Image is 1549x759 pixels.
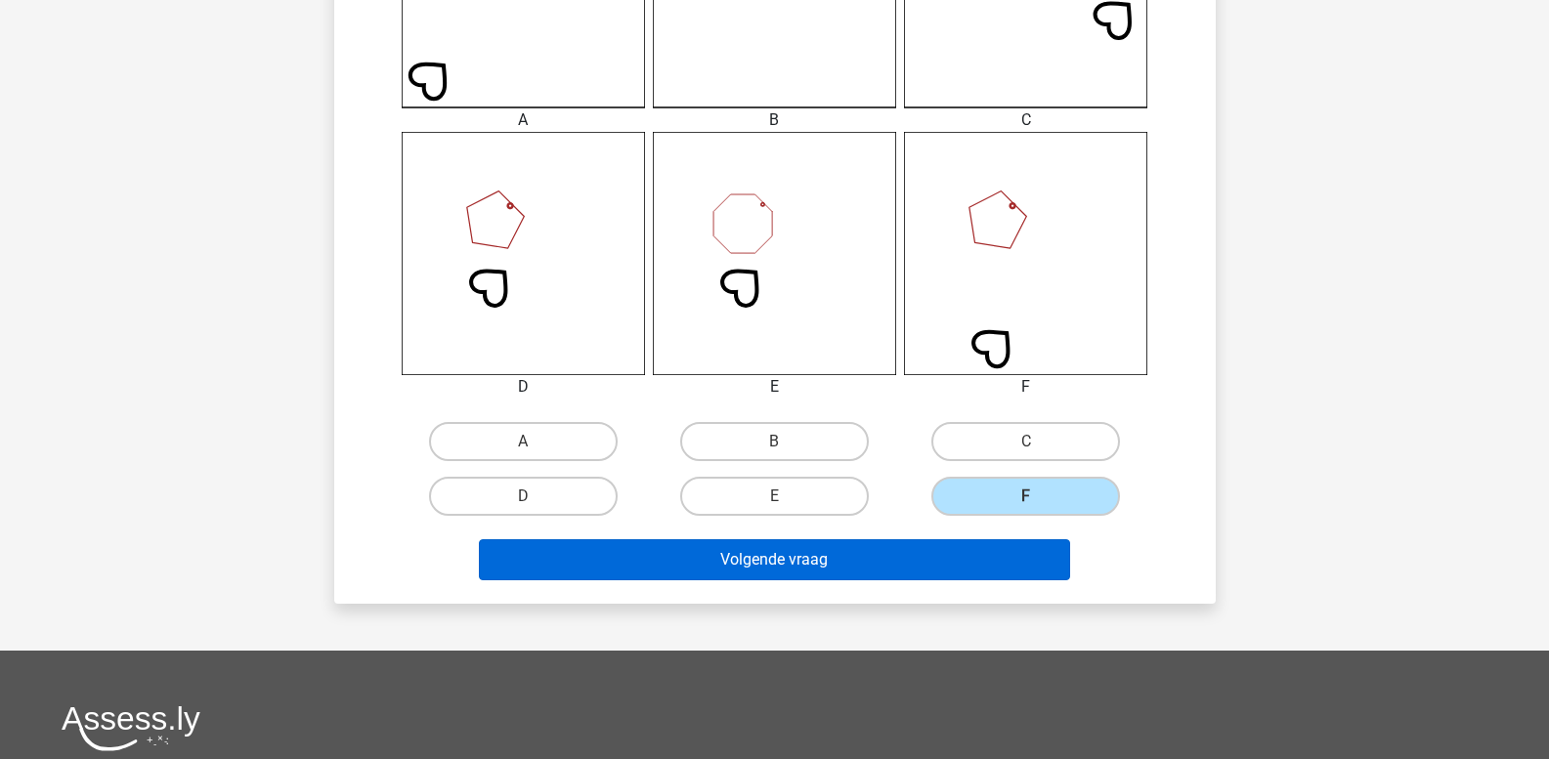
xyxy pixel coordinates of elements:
label: B [680,422,869,461]
div: B [638,108,911,132]
label: D [429,477,618,516]
div: E [638,375,911,399]
img: Assessly logo [62,705,200,751]
label: A [429,422,618,461]
div: C [889,108,1162,132]
label: E [680,477,869,516]
label: C [931,422,1120,461]
div: D [387,375,660,399]
div: F [889,375,1162,399]
div: A [387,108,660,132]
label: F [931,477,1120,516]
button: Volgende vraag [479,539,1070,580]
